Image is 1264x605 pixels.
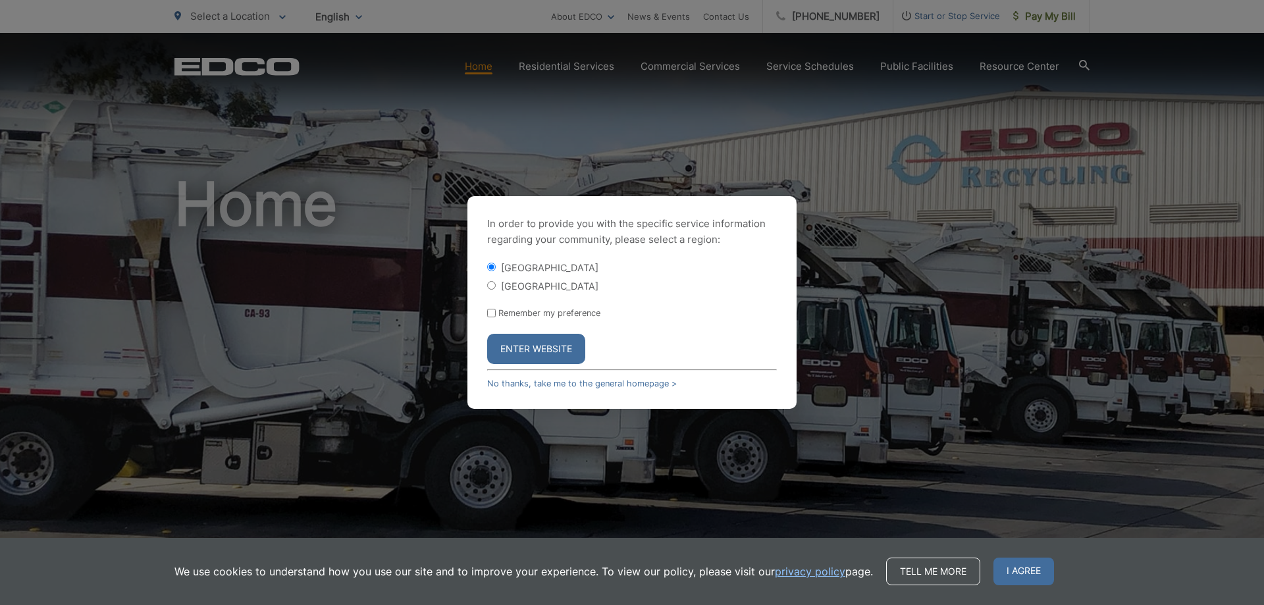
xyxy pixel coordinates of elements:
label: [GEOGRAPHIC_DATA] [501,280,598,292]
a: No thanks, take me to the general homepage > [487,379,677,388]
label: [GEOGRAPHIC_DATA] [501,262,598,273]
a: privacy policy [775,564,845,579]
button: Enter Website [487,334,585,364]
a: Tell me more [886,558,980,585]
label: Remember my preference [498,308,600,318]
span: I agree [993,558,1054,585]
p: In order to provide you with the specific service information regarding your community, please se... [487,216,777,248]
p: We use cookies to understand how you use our site and to improve your experience. To view our pol... [174,564,873,579]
